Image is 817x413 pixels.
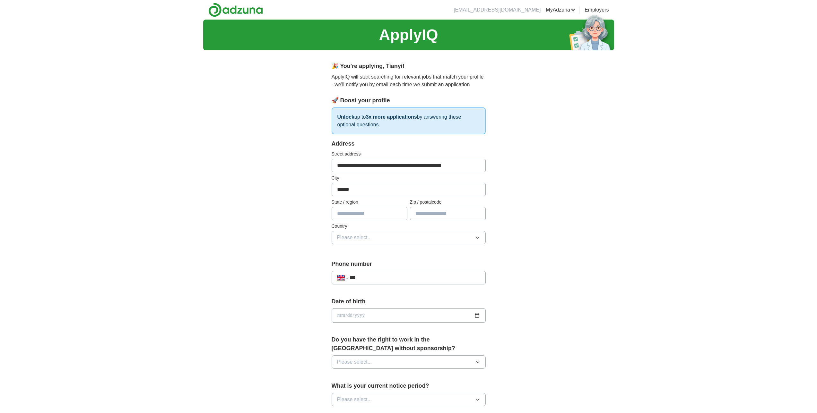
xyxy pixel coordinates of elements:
label: Phone number [332,260,486,268]
li: [EMAIL_ADDRESS][DOMAIN_NAME] [454,6,541,14]
label: Country [332,223,486,230]
strong: Unlock [337,114,354,120]
span: Please select... [337,234,372,241]
strong: 3x more applications [366,114,417,120]
button: Please select... [332,393,486,406]
p: up to by answering these optional questions [332,107,486,134]
a: MyAdzuna [546,6,575,14]
a: Employers [585,6,609,14]
button: Please select... [332,231,486,244]
label: Zip / postalcode [410,199,486,206]
label: What is your current notice period? [332,382,486,390]
img: Adzuna logo [208,3,263,17]
label: Do you have the right to work in the [GEOGRAPHIC_DATA] without sponsorship? [332,335,486,353]
label: Street address [332,151,486,157]
label: Date of birth [332,297,486,306]
h1: ApplyIQ [379,23,438,46]
span: Please select... [337,396,372,403]
div: 🚀 Boost your profile [332,96,486,105]
div: Address [332,139,486,148]
span: Please select... [337,358,372,366]
label: State / region [332,199,407,206]
button: Please select... [332,355,486,369]
label: City [332,175,486,181]
div: 🎉 You're applying , Tianyi ! [332,62,486,71]
p: ApplyIQ will start searching for relevant jobs that match your profile - we'll notify you by emai... [332,73,486,88]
